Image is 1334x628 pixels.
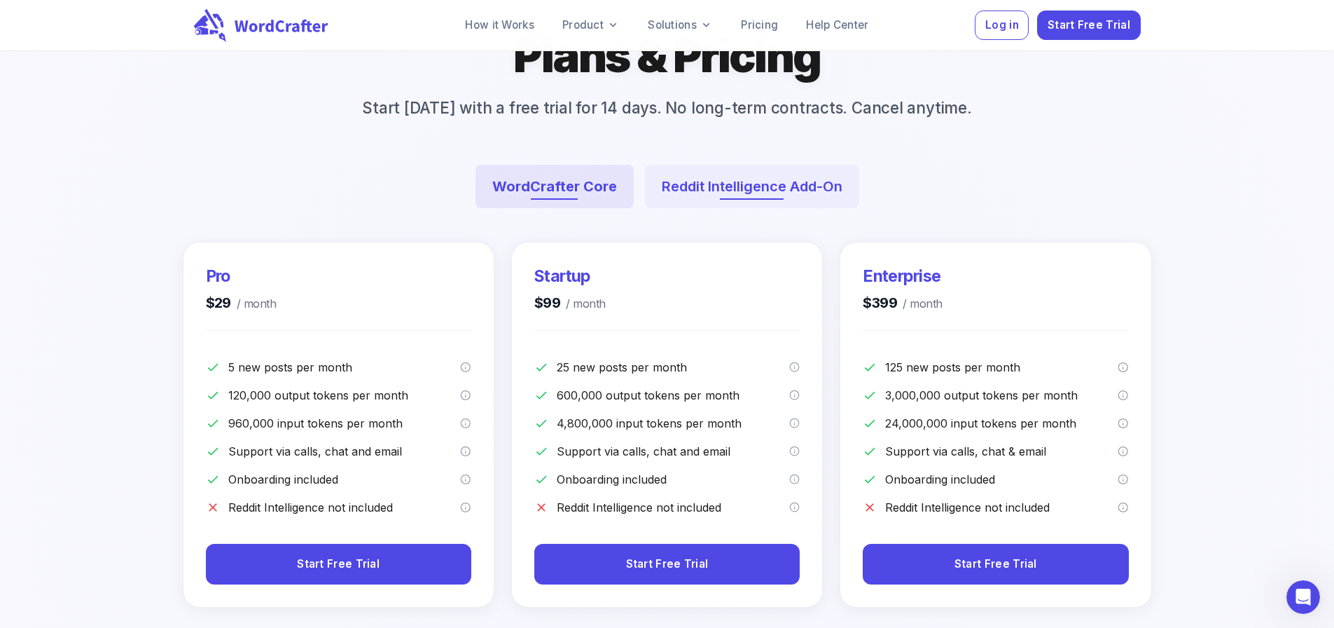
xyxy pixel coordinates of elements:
button: Start Free Trial [1037,11,1140,41]
h3: Startup [534,265,606,287]
h1: Plans & Pricing [513,27,821,85]
a: How it Works [454,11,546,39]
span: / month [897,294,942,313]
button: Start Free Trial [206,544,471,585]
svg: Output tokens are the words/characters the model generates in response to your instructions. You ... [789,390,800,401]
a: Help Center [795,11,880,39]
span: Start Free Trial [297,555,380,574]
button: WordCrafter Core [475,165,634,208]
p: 120,000 output tokens per month [228,387,461,404]
p: Onboarding included [557,471,789,488]
svg: We offer a hands-on onboarding for the entire team for customers with the pro plan. Our structure... [460,474,471,485]
svg: A post is a new piece of content, an imported content for optimization or a content brief. [789,362,800,373]
h4: $29 [206,293,277,313]
p: 24,000,000 input tokens per month [885,415,1118,432]
h4: $399 [863,293,942,313]
p: Support via calls, chat and email [228,443,461,460]
p: Onboarding included [228,471,461,488]
span: / month [231,294,276,313]
span: Log in [985,16,1019,35]
button: Log in [975,11,1029,41]
p: 5 new posts per month [228,359,461,376]
p: Start [DATE] with a free trial for 14 days. No long-term contracts. Cancel anytime. [340,96,994,120]
p: 600,000 output tokens per month [557,387,789,404]
span: / month [560,294,605,313]
span: Start Free Trial [626,555,709,574]
svg: We offer a hands-on onboarding for the entire team for customers with the startup plan. Our struc... [789,474,800,485]
p: Support via calls, chat and email [557,443,789,460]
svg: Input tokens are the words you provide to the AI model as instructions. You can think of tokens a... [1118,418,1129,429]
a: Pricing [730,11,789,39]
h3: Enterprise [863,265,942,287]
p: 125 new posts per month [885,359,1118,376]
svg: Input tokens are the words you provide to the AI model as instructions. You can think of tokens a... [789,418,800,429]
svg: Output tokens are the words/characters the model generates in response to your instructions. You ... [460,390,471,401]
svg: We offer a hands-on onboarding for the entire team for customers with the startup plan. Our struc... [1118,474,1129,485]
p: 3,000,000 output tokens per month [885,387,1118,404]
svg: A post is a new piece of content, an imported content for optimization or a content brief. [1118,362,1129,373]
p: 25 new posts per month [557,359,789,376]
svg: We offer support via calls, chat and email to our customers with the pro plan [460,446,471,457]
svg: A post is a new piece of content, an imported content for optimization or a content brief. [460,362,471,373]
svg: Reddit Intelligence is a premium add-on that must be purchased separately. It provides Reddit dat... [789,502,800,513]
iframe: Intercom live chat [1286,580,1320,614]
button: Reddit Intelligence Add-On [645,165,859,208]
a: Product [551,11,631,39]
span: Start Free Trial [1048,16,1130,35]
p: Onboarding included [885,471,1118,488]
p: Reddit Intelligence not included [557,499,789,516]
svg: Reddit Intelligence is a premium add-on that must be purchased separately. It provides Reddit dat... [460,502,471,513]
span: Start Free Trial [954,555,1037,574]
button: Start Free Trial [863,544,1128,585]
svg: Output tokens are the words/characters the model generates in response to your instructions. You ... [1118,390,1129,401]
p: 4,800,000 input tokens per month [557,415,789,432]
h4: $99 [534,293,606,313]
svg: Input tokens are the words you provide to the AI model as instructions. You can think of tokens a... [460,418,471,429]
p: Reddit Intelligence not included [885,499,1118,516]
button: Start Free Trial [534,544,800,585]
svg: We offer support via calls, chat and email to our customers with the startup plan [789,446,800,457]
p: Support via calls, chat & email [885,443,1118,460]
h3: Pro [206,265,277,287]
p: 960,000 input tokens per month [228,415,461,432]
p: Reddit Intelligence not included [228,499,461,516]
svg: We offer support via calls, chat and email to our customers with the enterprise plan [1118,446,1129,457]
svg: Reddit Intelligence is a premium add-on that must be purchased separately. It provides Reddit dat... [1118,502,1129,513]
a: Solutions [637,11,724,39]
